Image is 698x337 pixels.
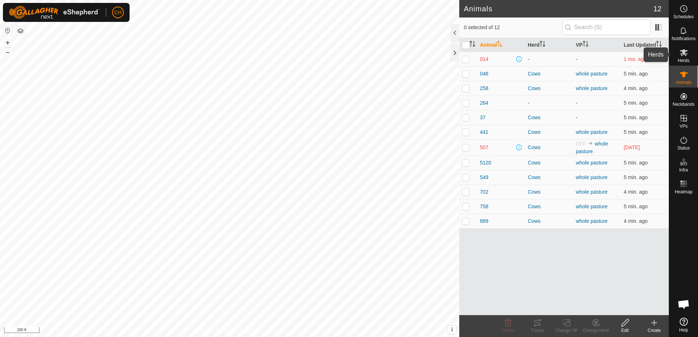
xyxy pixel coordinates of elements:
[576,100,578,106] app-display-virtual-paddock-transition: -
[480,99,488,107] span: 264
[528,203,570,210] div: Cows
[237,328,258,334] a: Contact Us
[562,20,651,35] input: Search (S)
[576,129,607,135] a: whole pasture
[576,141,608,154] a: whole pasture
[525,38,573,52] th: Herd
[16,27,25,35] button: Map Layers
[679,168,688,172] span: Infra
[640,327,669,334] div: Create
[576,160,607,166] a: whole pasture
[576,174,607,180] a: whole pasture
[624,129,648,135] span: Sep 23, 2025, 12:02 PM
[528,99,570,107] div: -
[480,159,491,167] span: 5120
[528,85,570,92] div: Cows
[576,189,607,195] a: whole pasture
[581,327,610,334] div: Change Herd
[528,159,570,167] div: Cows
[573,38,621,52] th: VP
[576,204,607,209] a: whole pasture
[624,115,648,120] span: Sep 23, 2025, 12:02 PM
[9,6,100,19] img: Gallagher Logo
[523,327,552,334] div: Tracks
[3,26,12,35] button: Reset Map
[679,124,687,128] span: VPs
[669,315,698,335] a: Help
[480,70,488,78] span: 046
[587,140,593,146] img: to
[464,24,562,31] span: 0 selected of 12
[624,85,648,91] span: Sep 23, 2025, 12:02 PM
[448,326,456,334] button: i
[624,174,648,180] span: Sep 23, 2025, 12:02 PM
[678,58,689,63] span: Herds
[528,174,570,181] div: Cows
[672,102,694,106] span: Neckbands
[624,218,648,224] span: Sep 23, 2025, 12:02 PM
[3,38,12,47] button: +
[480,55,488,63] span: 014
[552,327,581,334] div: Change VP
[480,144,488,151] span: 507
[528,188,570,196] div: Cows
[528,128,570,136] div: Cows
[451,326,453,333] span: i
[480,217,488,225] span: 889
[480,114,486,121] span: 37
[672,36,695,41] span: Notifications
[477,38,525,52] th: Animal
[576,85,607,91] a: whole pasture
[576,56,578,62] app-display-virtual-paddock-transition: -
[676,80,691,85] span: Animals
[540,42,545,48] p-sorticon: Activate to sort
[528,70,570,78] div: Cows
[576,115,578,120] app-display-virtual-paddock-transition: -
[653,3,661,14] span: 12
[497,42,503,48] p-sorticon: Activate to sort
[528,217,570,225] div: Cows
[621,38,669,52] th: Last Updated
[656,42,662,48] p-sorticon: Activate to sort
[679,328,688,332] span: Help
[576,71,607,77] a: whole pasture
[583,42,588,48] p-sorticon: Activate to sort
[624,204,648,209] span: Sep 23, 2025, 12:02 PM
[480,128,488,136] span: 441
[673,15,694,19] span: Schedules
[528,144,570,151] div: Cows
[480,188,488,196] span: 702
[201,328,228,334] a: Privacy Policy
[673,293,695,315] div: Open chat
[480,85,488,92] span: 258
[464,4,653,13] h2: Animals
[610,327,640,334] div: Edit
[480,203,488,210] span: 758
[3,48,12,57] button: –
[114,9,122,16] span: CH
[480,174,488,181] span: 549
[675,190,693,194] span: Heatmap
[624,100,648,106] span: Sep 23, 2025, 12:02 PM
[576,218,607,224] a: whole pasture
[624,144,640,150] span: Sep 16, 2025, 2:17 PM
[677,146,690,150] span: Status
[624,160,648,166] span: Sep 23, 2025, 12:02 PM
[502,328,515,333] span: Delete
[624,56,647,62] span: Aug 9, 2025, 9:17 PM
[624,189,648,195] span: Sep 23, 2025, 12:02 PM
[528,55,570,63] div: -
[528,114,570,121] div: Cows
[576,141,586,147] span: OFF
[469,42,475,48] p-sorticon: Activate to sort
[624,71,648,77] span: Sep 23, 2025, 12:02 PM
